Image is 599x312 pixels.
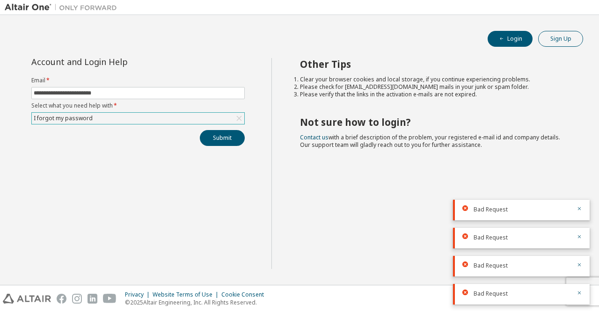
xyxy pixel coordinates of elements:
div: Privacy [125,291,153,298]
div: Account and Login Help [31,58,202,65]
li: Please check for [EMAIL_ADDRESS][DOMAIN_NAME] mails in your junk or spam folder. [300,83,567,91]
span: with a brief description of the problem, your registered e-mail id and company details. Our suppo... [300,133,560,149]
div: I forgot my password [32,113,94,123]
button: Submit [200,130,245,146]
li: Clear your browser cookies and local storage, if you continue experiencing problems. [300,76,567,83]
span: Bad Request [474,262,508,269]
label: Email [31,77,245,84]
div: I forgot my password [32,113,244,124]
img: altair_logo.svg [3,294,51,304]
img: youtube.svg [103,294,117,304]
div: Cookie Consent [221,291,270,298]
h2: Not sure how to login? [300,116,567,128]
li: Please verify that the links in the activation e-mails are not expired. [300,91,567,98]
h2: Other Tips [300,58,567,70]
div: Website Terms of Use [153,291,221,298]
img: linkedin.svg [88,294,97,304]
button: Sign Up [538,31,583,47]
span: Bad Request [474,290,508,297]
img: facebook.svg [57,294,66,304]
button: Login [488,31,533,47]
img: instagram.svg [72,294,82,304]
a: Contact us [300,133,329,141]
p: © 2025 Altair Engineering, Inc. All Rights Reserved. [125,298,270,306]
img: Altair One [5,3,122,12]
span: Bad Request [474,206,508,213]
label: Select what you need help with [31,102,245,109]
span: Bad Request [474,234,508,241]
